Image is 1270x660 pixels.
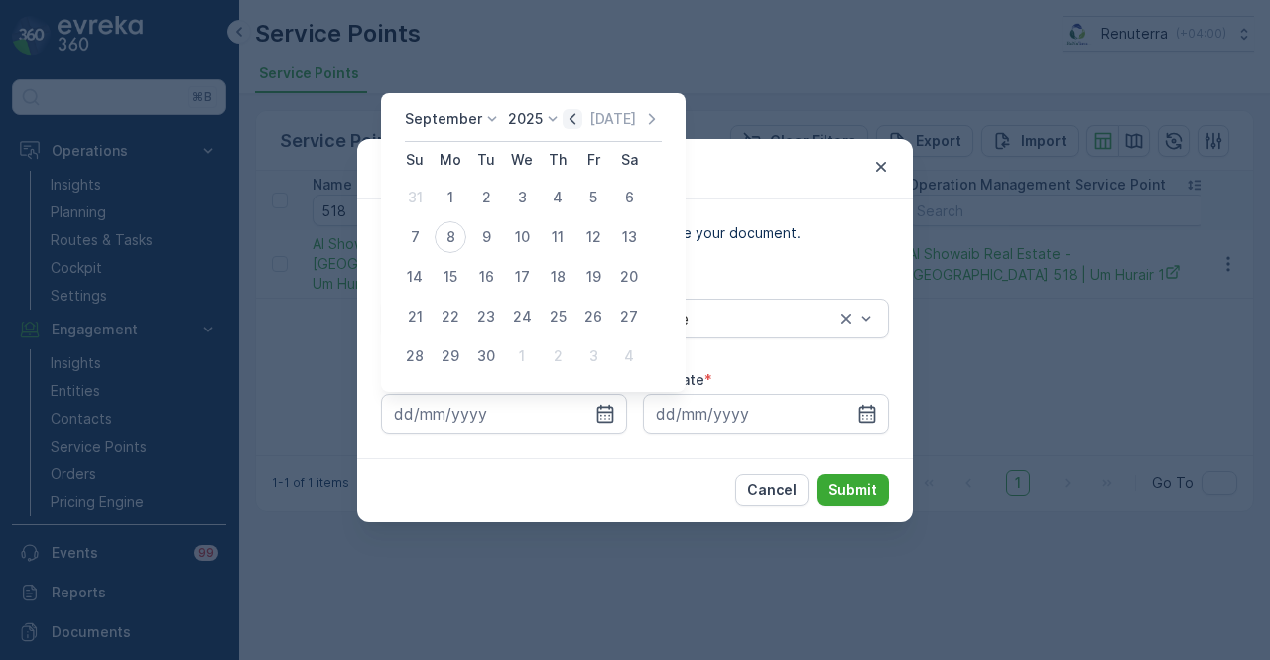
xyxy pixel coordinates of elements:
[435,221,466,253] div: 8
[613,340,645,372] div: 4
[399,340,431,372] div: 28
[399,221,431,253] div: 7
[577,340,609,372] div: 3
[542,261,573,293] div: 18
[470,221,502,253] div: 9
[828,480,877,500] p: Submit
[613,301,645,332] div: 27
[540,142,575,178] th: Thursday
[575,142,611,178] th: Friday
[506,221,538,253] div: 10
[508,109,543,129] p: 2025
[506,340,538,372] div: 1
[506,261,538,293] div: 17
[747,480,797,500] p: Cancel
[399,261,431,293] div: 14
[506,182,538,213] div: 3
[589,109,636,129] p: [DATE]
[542,301,573,332] div: 25
[381,394,627,434] input: dd/mm/yyyy
[577,261,609,293] div: 19
[506,301,538,332] div: 24
[643,394,889,434] input: dd/mm/yyyy
[611,142,647,178] th: Saturday
[542,340,573,372] div: 2
[613,221,645,253] div: 13
[470,182,502,213] div: 2
[399,301,431,332] div: 21
[397,142,433,178] th: Sunday
[577,221,609,253] div: 12
[817,474,889,506] button: Submit
[435,301,466,332] div: 22
[399,182,431,213] div: 31
[577,182,609,213] div: 5
[468,142,504,178] th: Tuesday
[542,221,573,253] div: 11
[435,340,466,372] div: 29
[405,109,482,129] p: September
[504,142,540,178] th: Wednesday
[613,261,645,293] div: 20
[435,261,466,293] div: 15
[577,301,609,332] div: 26
[433,142,468,178] th: Monday
[435,182,466,213] div: 1
[470,301,502,332] div: 23
[470,261,502,293] div: 16
[735,474,809,506] button: Cancel
[613,182,645,213] div: 6
[542,182,573,213] div: 4
[470,340,502,372] div: 30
